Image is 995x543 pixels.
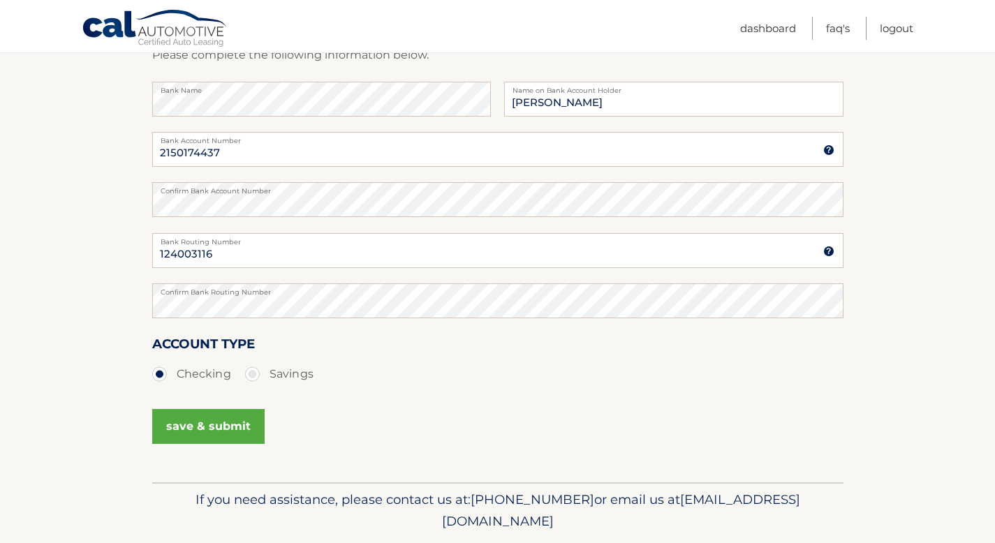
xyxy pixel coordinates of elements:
button: save & submit [152,409,265,444]
p: If you need assistance, please contact us at: or email us at [161,489,834,533]
input: Bank Account Number [152,132,843,167]
label: Name on Bank Account Holder [504,82,843,93]
a: Dashboard [740,17,796,40]
label: Savings [245,360,314,388]
label: Confirm Bank Routing Number [152,283,843,295]
a: Logout [880,17,913,40]
input: Name on Account (Account Holder Name) [504,82,843,117]
img: tooltip.svg [823,144,834,156]
label: Bank Name [152,82,491,93]
label: Account Type [152,334,255,359]
span: [PHONE_NUMBER] [471,491,594,507]
a: Cal Automotive [82,9,228,50]
label: Confirm Bank Account Number [152,182,843,193]
img: tooltip.svg [823,246,834,257]
p: Please complete the following information below. [152,45,843,65]
label: Bank Account Number [152,132,843,143]
label: Bank Routing Number [152,233,843,244]
a: FAQ's [826,17,850,40]
label: Checking [152,360,231,388]
input: Bank Routing Number [152,233,843,268]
